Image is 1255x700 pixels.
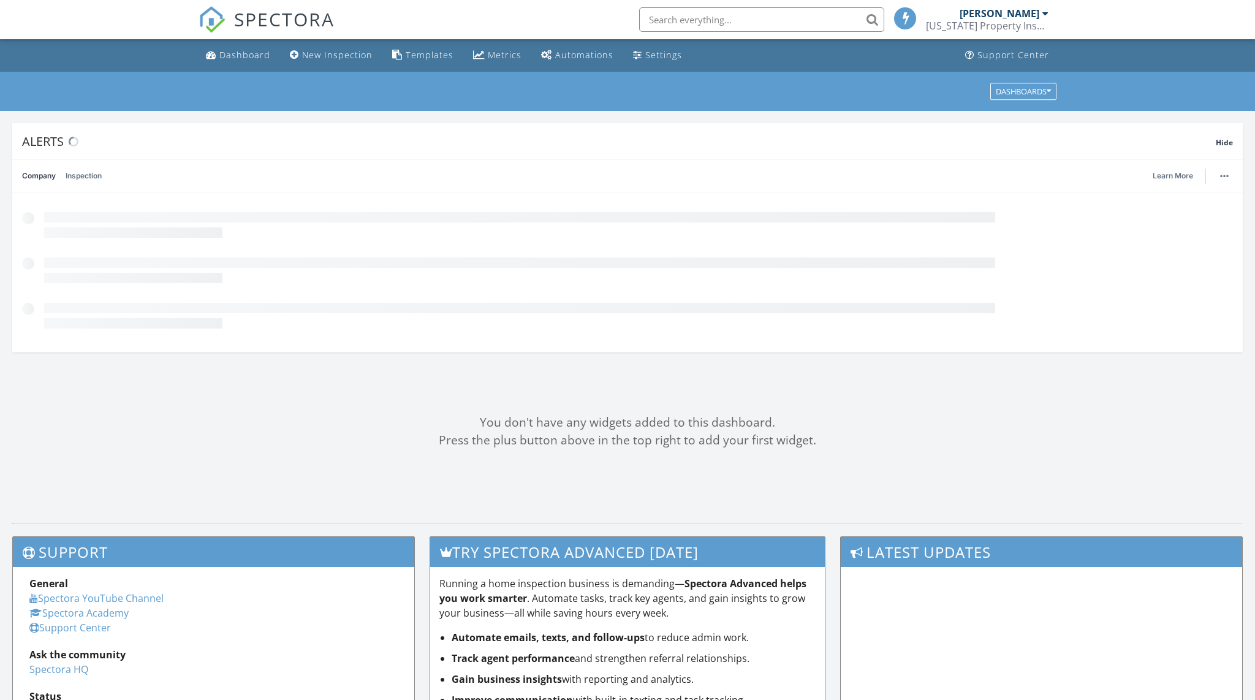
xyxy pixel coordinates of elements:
[285,44,377,67] a: New Inspection
[639,7,884,32] input: Search everything...
[199,6,226,33] img: The Best Home Inspection Software - Spectora
[452,651,815,666] li: and strengthen referral relationships.
[960,7,1039,20] div: [PERSON_NAME]
[12,414,1243,432] div: You don't have any widgets added to this dashboard.
[439,576,815,620] p: Running a home inspection business is demanding— . Automate tasks, track key agents, and gain ins...
[29,621,111,634] a: Support Center
[12,432,1243,449] div: Press the plus button above in the top right to add your first widget.
[555,49,613,61] div: Automations
[488,49,521,61] div: Metrics
[960,44,1054,67] a: Support Center
[452,630,815,645] li: to reduce admin work.
[234,6,335,32] span: SPECTORA
[452,672,815,687] li: with reporting and analytics.
[406,49,453,61] div: Templates
[22,160,56,192] a: Company
[199,17,335,42] a: SPECTORA
[468,44,526,67] a: Metrics
[302,49,373,61] div: New Inspection
[1153,170,1200,182] a: Learn More
[430,537,824,567] h3: Try spectora advanced [DATE]
[841,537,1242,567] h3: Latest Updates
[628,44,687,67] a: Settings
[201,44,275,67] a: Dashboard
[1216,137,1233,148] span: Hide
[536,44,618,67] a: Automations (Basic)
[29,647,398,662] div: Ask the community
[29,592,164,605] a: Spectora YouTube Channel
[22,133,1216,150] div: Alerts
[926,20,1048,32] div: Michigan Property Inspections
[990,83,1056,100] button: Dashboards
[1220,175,1229,177] img: ellipsis-632cfdd7c38ec3a7d453.svg
[439,577,806,605] strong: Spectora Advanced helps you work smarter
[29,606,129,620] a: Spectora Academy
[66,160,102,192] a: Inspection
[996,87,1051,96] div: Dashboards
[13,537,414,567] h3: Support
[29,577,68,590] strong: General
[645,49,682,61] div: Settings
[387,44,458,67] a: Templates
[29,663,88,676] a: Spectora HQ
[219,49,270,61] div: Dashboard
[452,652,575,665] strong: Track agent performance
[452,672,562,686] strong: Gain business insights
[977,49,1049,61] div: Support Center
[452,631,645,644] strong: Automate emails, texts, and follow-ups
